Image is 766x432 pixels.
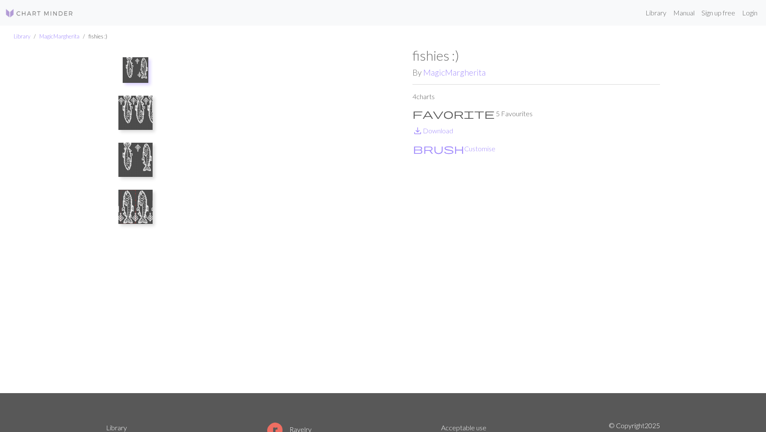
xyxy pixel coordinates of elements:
h1: fishies :) [412,47,660,64]
span: save_alt [412,125,423,137]
a: DownloadDownload [412,126,453,135]
p: 4 charts [412,91,660,102]
h2: By [412,68,660,77]
a: Login [739,4,761,21]
img: layout upside down [118,96,153,130]
a: MagicMargherita [423,68,486,77]
img: right side up [118,143,153,177]
p: 5 Favourites [412,109,660,119]
a: Library [106,423,127,432]
span: favorite [412,108,495,120]
i: Customise [413,144,464,154]
a: Library [14,33,30,40]
i: Favourite [412,109,495,119]
img: layout right side up [118,190,153,224]
img: Logo [5,8,74,18]
a: Acceptable use [441,423,486,432]
a: Manual [670,4,698,21]
a: Sign up free [698,4,739,21]
i: Download [412,126,423,136]
img: fishies :) [123,57,148,83]
a: Library [642,4,670,21]
a: MagicMargherita [39,33,80,40]
li: fishies :) [80,32,107,41]
button: CustomiseCustomise [412,143,496,154]
img: fishies :) [165,47,412,393]
span: brush [413,143,464,155]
